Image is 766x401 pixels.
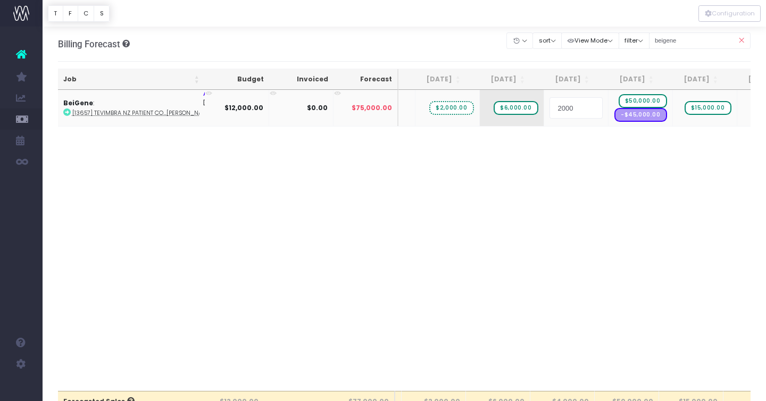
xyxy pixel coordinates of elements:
[58,69,205,90] th: Job: activate to sort column ascending
[619,32,650,49] button: filter
[224,103,263,112] strong: $12,000.00
[649,32,751,49] input: Search...
[698,5,761,22] div: Vertical button group
[334,69,398,90] th: Forecast
[619,94,667,108] span: wayahead Sales Forecast Item
[595,69,659,90] th: Nov 25: activate to sort column ascending
[307,103,328,112] strong: $0.00
[269,69,334,90] th: Invoiced
[466,69,530,90] th: Sep 25: activate to sort column ascending
[48,5,63,22] button: T
[698,5,761,22] button: Configuration
[614,108,667,122] span: Streamtime Draft Expense: Digital Development – No supplier
[532,32,562,49] button: sort
[205,69,269,90] th: Budget
[58,90,219,126] td: :
[203,90,215,98] span: AUD
[352,103,392,113] span: $75,000.00
[402,69,466,90] th: Aug 25: activate to sort column ascending
[63,5,78,22] button: F
[494,101,538,115] span: wayahead Sales Forecast Item
[429,101,473,115] span: wayahead Sales Forecast Item<br />Accrued income – actual billing date: 01-09-2025 for $2,000.00
[659,69,723,90] th: Dec 25: activate to sort column ascending
[561,32,619,49] button: View Mode
[63,98,93,107] strong: BeiGene
[48,5,110,22] div: Vertical button group
[58,39,120,49] span: Billing Forecast
[78,5,95,22] button: C
[13,380,29,396] img: images/default_profile_image.png
[72,109,213,117] abbr: [13657] Tevimbra NZ Patient Co-Pay Program
[685,101,731,115] span: wayahead Sales Forecast Item
[530,69,595,90] th: Oct 25: activate to sort column ascending
[94,5,110,22] button: S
